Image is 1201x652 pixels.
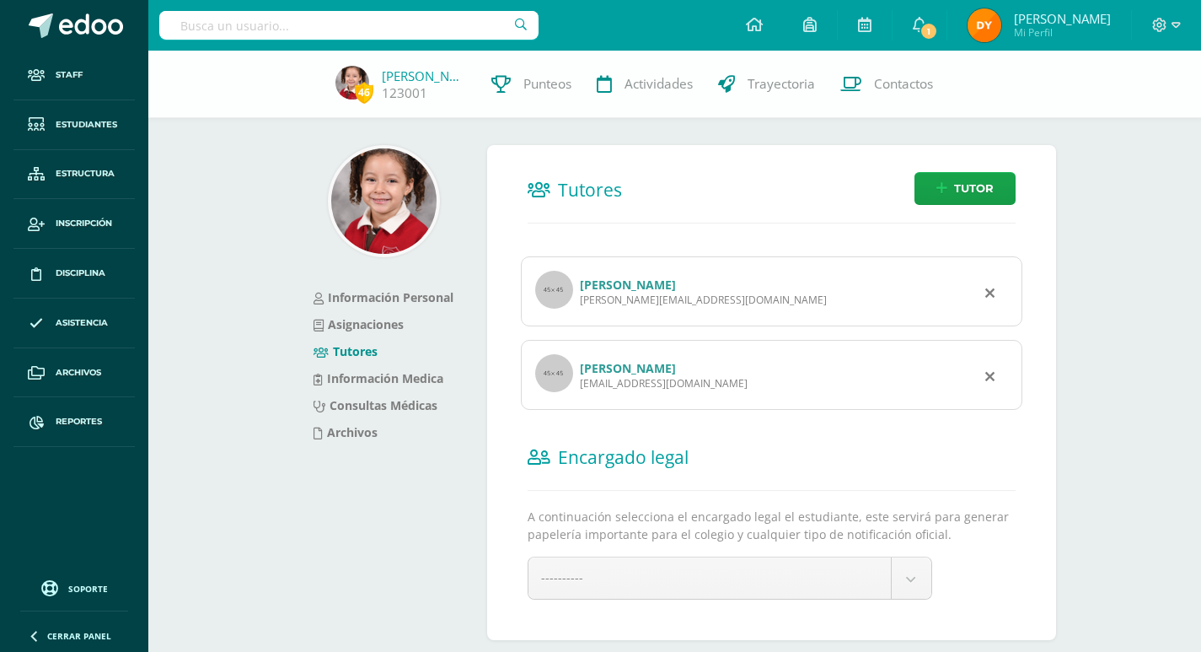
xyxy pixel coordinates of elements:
a: Estructura [13,150,135,200]
span: Estudiantes [56,118,117,132]
span: Tutores [558,178,622,202]
a: Asignaciones [314,316,404,332]
a: Consultas Médicas [314,397,437,413]
span: [PERSON_NAME] [1014,10,1111,27]
span: Actividades [625,75,693,93]
a: Información Personal [314,289,453,305]
span: 46 [355,82,373,103]
input: Busca un usuario... [159,11,539,40]
span: Tutor [954,173,994,204]
span: Disciplina [56,267,105,280]
div: [PERSON_NAME][EMAIL_ADDRESS][DOMAIN_NAME] [580,293,827,307]
span: Asistencia [56,316,108,330]
span: Archivos [56,366,101,380]
a: Tutores [314,343,378,359]
a: ---------- [528,558,931,599]
span: Encargado legal [558,445,689,469]
span: Reportes [56,415,102,428]
span: Trayectoria [748,75,815,93]
a: Soporte [20,576,128,599]
a: Reportes [13,397,135,447]
span: Cerrar panel [47,630,111,642]
img: 037b6ea60564a67d0a4f148695f9261a.png [968,8,1001,42]
a: Staff [13,51,135,100]
span: Inscripción [56,217,112,230]
span: 1 [920,22,938,40]
div: [EMAIL_ADDRESS][DOMAIN_NAME] [580,376,748,391]
a: Inscripción [13,199,135,249]
img: d7be7f27ba445010d7bbc23edf3be0f1.png [331,148,437,254]
span: Contactos [874,75,933,93]
a: Estudiantes [13,100,135,150]
a: 123001 [382,84,427,102]
img: a6d7c19c4532e4ecaf8cefd2d689cacc.png [335,66,369,100]
a: Disciplina [13,249,135,299]
span: Punteos [523,75,571,93]
span: Soporte [68,583,108,595]
span: Estructura [56,167,115,181]
a: Información Medica [314,370,443,386]
a: Actividades [584,51,705,118]
a: Trayectoria [705,51,828,118]
div: Remover [985,365,995,385]
div: Remover [985,282,995,302]
span: Mi Perfil [1014,25,1111,40]
span: Staff [56,68,83,82]
span: ---------- [541,558,870,597]
p: A continuación selecciona el encargado legal el estudiante, este servirá para generar papelería i... [528,508,1016,543]
a: Archivos [13,348,135,398]
a: Asistencia [13,299,135,348]
img: profile image [535,354,573,392]
a: Punteos [479,51,584,118]
a: Contactos [828,51,946,118]
a: [PERSON_NAME] [580,277,676,293]
a: Tutor [914,172,1016,205]
a: [PERSON_NAME] [382,67,466,84]
a: [PERSON_NAME] [580,360,676,376]
img: profile image [535,271,573,309]
a: Archivos [314,424,378,440]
